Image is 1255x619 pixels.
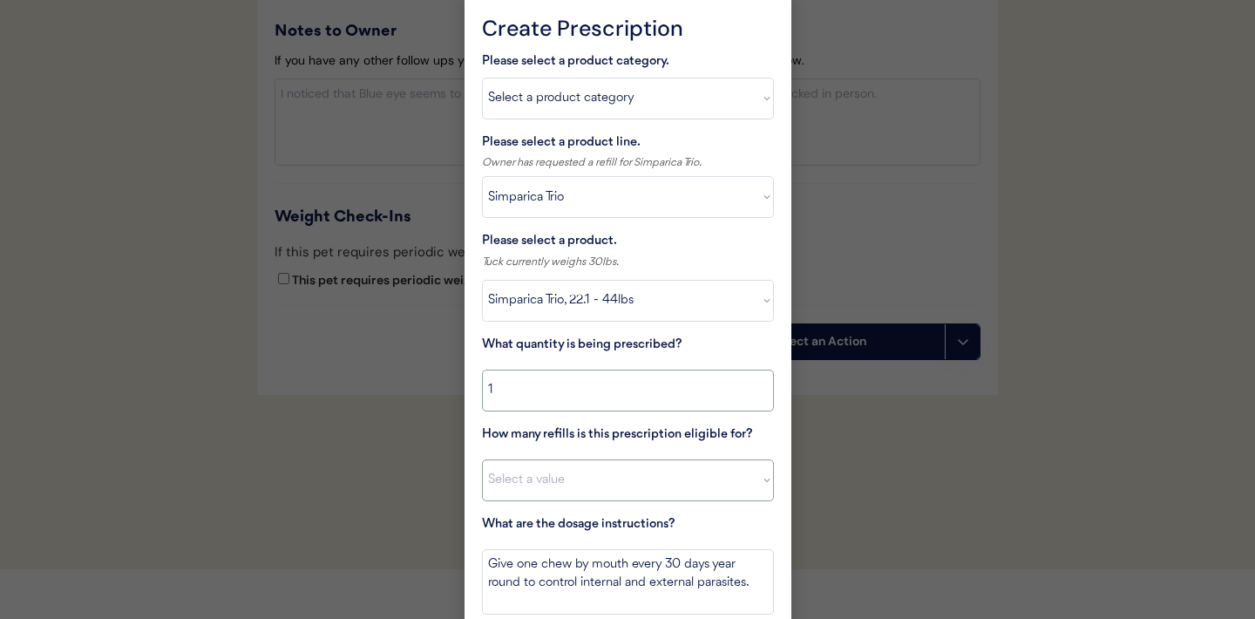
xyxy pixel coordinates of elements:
div: Please select a product. [482,231,774,253]
input: Enter a number [482,370,774,412]
div: Please select a product category. [482,51,774,73]
div: Tuck currently weighs 30lbs. [482,253,774,271]
div: How many refills is this prescription eligible for? [482,425,774,446]
div: Please select a product line. [482,133,702,154]
div: Owner has requested a refill for Simparica Trio. [482,153,702,172]
div: What quantity is being prescribed? [482,335,774,357]
div: Create Prescription [482,12,774,45]
div: What are the dosage instructions? [482,514,774,536]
